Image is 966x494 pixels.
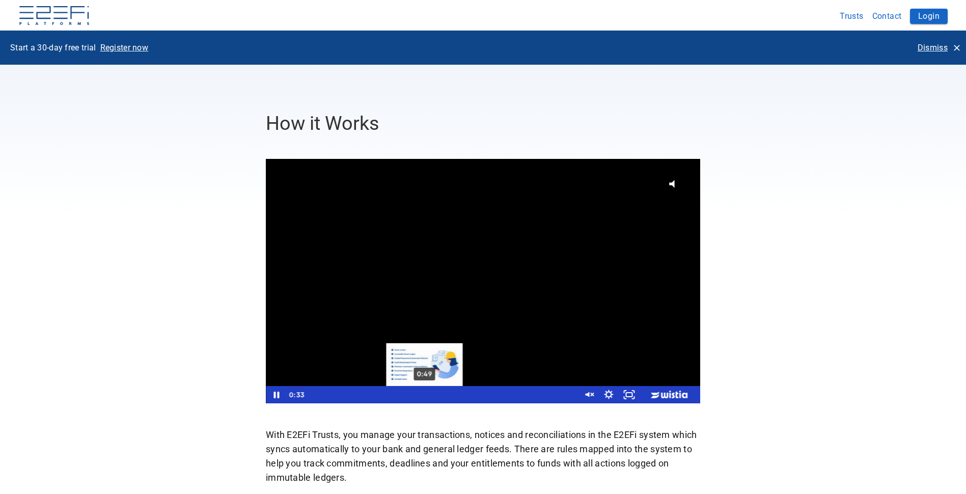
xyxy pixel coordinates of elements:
button: Register now [96,39,153,57]
button: Dismiss [914,39,964,57]
p: Start a 30-day free trial [10,42,96,53]
p: Register now [100,42,149,53]
h3: How it Works [266,112,700,134]
p: Dismiss [918,42,948,53]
